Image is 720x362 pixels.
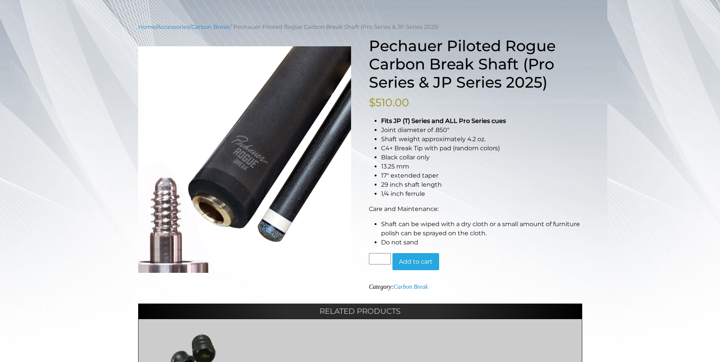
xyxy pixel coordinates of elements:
[381,162,582,171] li: 13.25 mm
[381,144,582,153] li: C4+ Break Tip with pad (random colors)
[392,253,439,271] button: Add to cart
[369,96,375,109] span: $
[369,205,582,214] p: Care and Maintenance:
[138,304,582,319] h2: Related products
[369,96,409,109] bdi: 510.00
[381,135,582,144] li: Shaft weight approximately 4.2 oz.
[369,37,582,91] h1: Pechauer Piloted Rogue Carbon Break Shaft (Pro Series & JP Series 2025)
[138,46,351,273] img: new-pro-with-tip-break.jpg
[381,189,582,198] li: 1/4 inch ferrule
[138,23,582,31] nav: Breadcrumb
[381,220,582,238] li: Shaft can be wiped with a dry cloth or a small amount of furniture polish can be sprayed on the c...
[157,24,189,30] a: Accessories
[369,283,428,290] span: Category:
[381,153,582,162] li: Black collar only
[369,253,391,264] input: Product quantity
[381,180,582,189] li: 29 inch shaft length
[191,24,230,30] a: Carbon Break
[381,171,582,180] li: 17″ extended taper
[381,238,582,247] li: Do not sand
[138,24,156,30] a: Home
[394,283,428,290] a: Carbon Break
[381,126,582,135] li: Joint diameter of .850″
[381,117,506,124] strong: Fits JP (T) Series and ALL Pro Series cues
